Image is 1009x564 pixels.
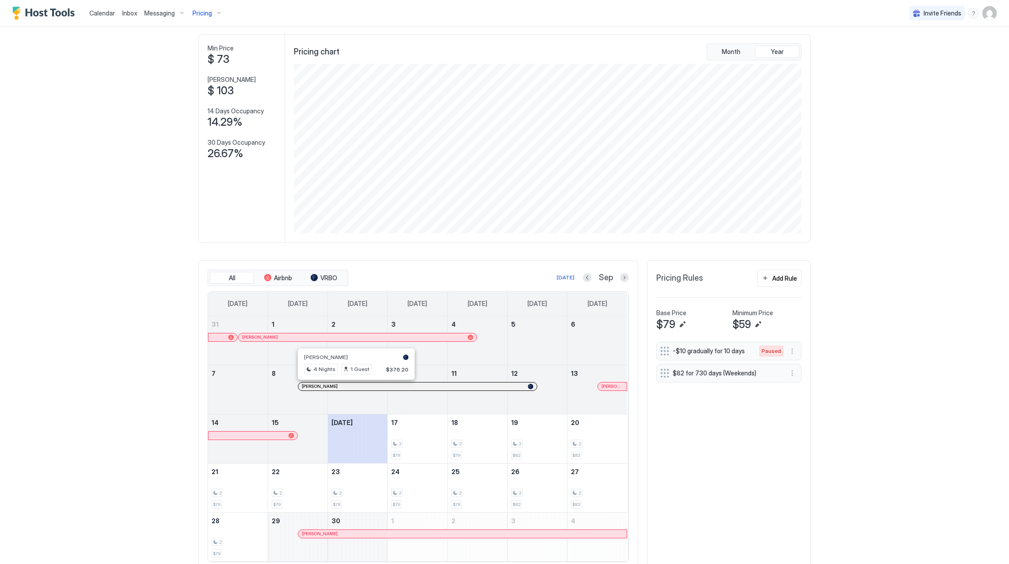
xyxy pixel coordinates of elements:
span: 13 [571,370,578,377]
span: 2 [451,517,455,525]
a: September 17, 2025 [388,414,447,431]
span: 24 [391,468,400,475]
a: September 12, 2025 [508,365,567,382]
span: Minimum Price [732,309,773,317]
span: $79 [656,318,675,331]
td: September 6, 2025 [567,316,627,365]
span: [DATE] [528,300,547,308]
span: [PERSON_NAME] [304,354,348,360]
a: Saturday [579,292,616,316]
span: $79 [393,502,400,507]
div: menu [787,368,797,379]
span: [PERSON_NAME] [302,383,338,389]
div: tab-group [707,43,801,60]
span: 1 [391,517,394,525]
span: 28 [212,517,220,525]
a: October 3, 2025 [508,513,567,529]
span: 26 [511,468,520,475]
td: October 2, 2025 [447,512,507,561]
td: September 19, 2025 [507,414,567,463]
a: September 25, 2025 [448,464,507,480]
span: Paused [762,347,781,355]
span: 7 [212,370,216,377]
span: $82 [512,502,520,507]
span: -$10 gradually for 10 days [673,347,751,355]
span: Calendar [89,9,115,17]
span: $82 for 730 days (Weekends) [673,369,778,377]
span: $79 [273,502,281,507]
a: September 20, 2025 [567,414,627,431]
td: September 30, 2025 [328,512,388,561]
span: 11 [451,370,457,377]
span: 18 [451,419,458,426]
span: 26.67% [208,147,243,160]
a: Thursday [459,292,496,316]
span: [DATE] [588,300,607,308]
span: 21 [212,468,218,475]
div: [PERSON_NAME] [302,531,623,537]
span: 8 [272,370,276,377]
a: September 5, 2025 [508,316,567,332]
td: September 23, 2025 [328,463,388,512]
span: [DATE] [348,300,367,308]
span: $79 [453,502,460,507]
span: 17 [391,419,398,426]
span: 2 [519,490,521,496]
span: [DATE] [408,300,427,308]
button: Edit [677,319,688,330]
a: September 24, 2025 [388,464,447,480]
span: 3 [511,517,516,525]
td: October 4, 2025 [567,512,627,561]
a: September 8, 2025 [268,365,327,382]
td: September 26, 2025 [507,463,567,512]
span: 12 [511,370,518,377]
span: $ 103 [208,84,234,97]
a: September 10, 2025 [388,365,447,382]
div: [DATE] [557,274,574,282]
td: September 7, 2025 [208,365,268,414]
span: 5 [511,321,516,328]
span: 27 [571,468,579,475]
div: User profile [982,6,997,20]
a: Friday [519,292,556,316]
span: Month [722,48,740,56]
span: 1 [272,321,274,328]
td: September 1, 2025 [268,316,327,365]
td: September 28, 2025 [208,512,268,561]
button: [DATE] [555,272,576,283]
td: September 10, 2025 [388,365,447,414]
span: 1 Guest [350,365,370,373]
span: 4 [571,517,575,525]
span: 14 [212,419,219,426]
td: September 18, 2025 [447,414,507,463]
a: September 30, 2025 [328,513,387,529]
span: 2 [519,441,521,447]
span: 23 [331,468,340,475]
span: Base Price [656,309,686,317]
span: 3 [391,321,396,328]
div: Add Rule [772,274,797,283]
div: menu [787,346,797,356]
span: 2 [279,490,282,496]
a: August 31, 2025 [208,316,268,332]
span: 30 [331,517,340,525]
a: Host Tools Logo [12,7,79,20]
button: Airbnb [256,272,300,284]
span: $82 [572,452,580,458]
span: $79 [333,502,340,507]
span: Sep [599,273,613,283]
td: September 24, 2025 [388,463,447,512]
span: $82 [512,452,520,458]
td: September 12, 2025 [507,365,567,414]
div: menu [968,8,979,19]
span: [PERSON_NAME] [PERSON_NAME] [601,383,623,389]
td: August 31, 2025 [208,316,268,365]
span: [DATE] [228,300,247,308]
span: Inbox [122,9,137,17]
span: $79 [213,551,220,556]
span: 6 [571,321,575,328]
span: $79 [213,502,220,507]
div: [PERSON_NAME] [242,334,474,340]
